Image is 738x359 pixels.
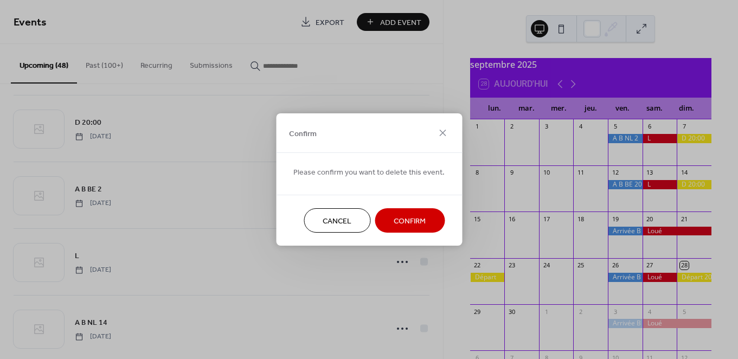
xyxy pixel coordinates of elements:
span: Cancel [323,216,351,227]
span: Confirm [394,216,426,227]
span: Confirm [289,128,317,139]
button: Cancel [304,208,370,233]
button: Confirm [375,208,445,233]
span: Please confirm you want to delete this event. [293,167,445,178]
